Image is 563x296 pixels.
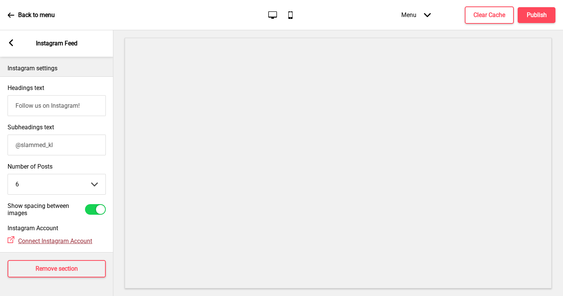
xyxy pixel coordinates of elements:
button: Publish [518,7,555,23]
h4: Publish [527,11,547,19]
a: Back to menu [8,5,55,25]
button: Remove section [8,260,106,277]
h4: Instagram Account [8,224,106,232]
span: Connect Instagram Account [18,237,92,245]
h4: Clear Cache [473,11,505,19]
div: Menu [394,4,438,26]
button: Clear Cache [465,6,514,24]
label: Headings text [8,84,44,91]
p: Instagram settings [8,64,106,73]
h4: Remove section [36,265,78,273]
p: Instagram Feed [36,39,77,48]
label: Subheadings text [8,124,54,131]
label: Number of Posts [8,163,106,170]
label: Show spacing between images [8,202,85,217]
p: Back to menu [18,11,55,19]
